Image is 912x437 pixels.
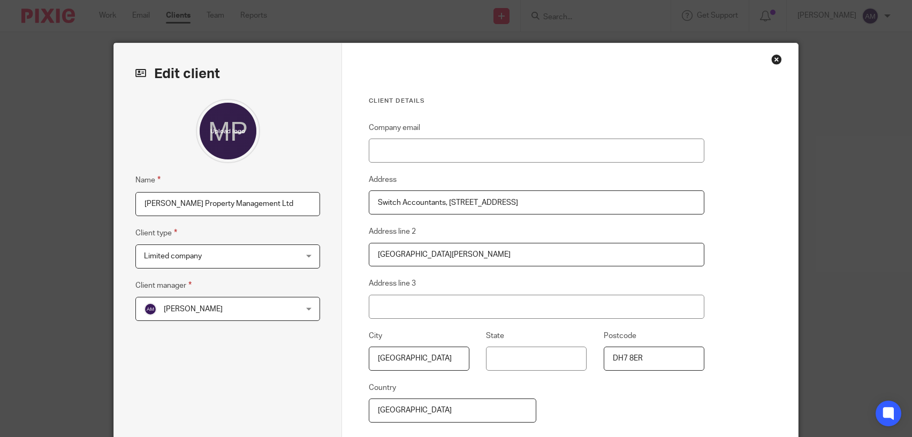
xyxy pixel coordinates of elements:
[369,278,416,289] label: Address line 3
[486,331,504,341] label: State
[135,65,320,83] h2: Edit client
[135,279,192,292] label: Client manager
[369,97,704,105] h3: Client details
[369,382,396,393] label: Country
[135,227,177,239] label: Client type
[771,54,782,65] div: Close this dialog window
[164,305,223,313] span: [PERSON_NAME]
[144,252,202,260] span: Limited company
[369,331,382,341] label: City
[135,174,161,186] label: Name
[369,122,420,133] label: Company email
[369,174,397,185] label: Address
[604,331,636,341] label: Postcode
[144,303,157,316] img: svg%3E
[369,226,416,237] label: Address line 2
